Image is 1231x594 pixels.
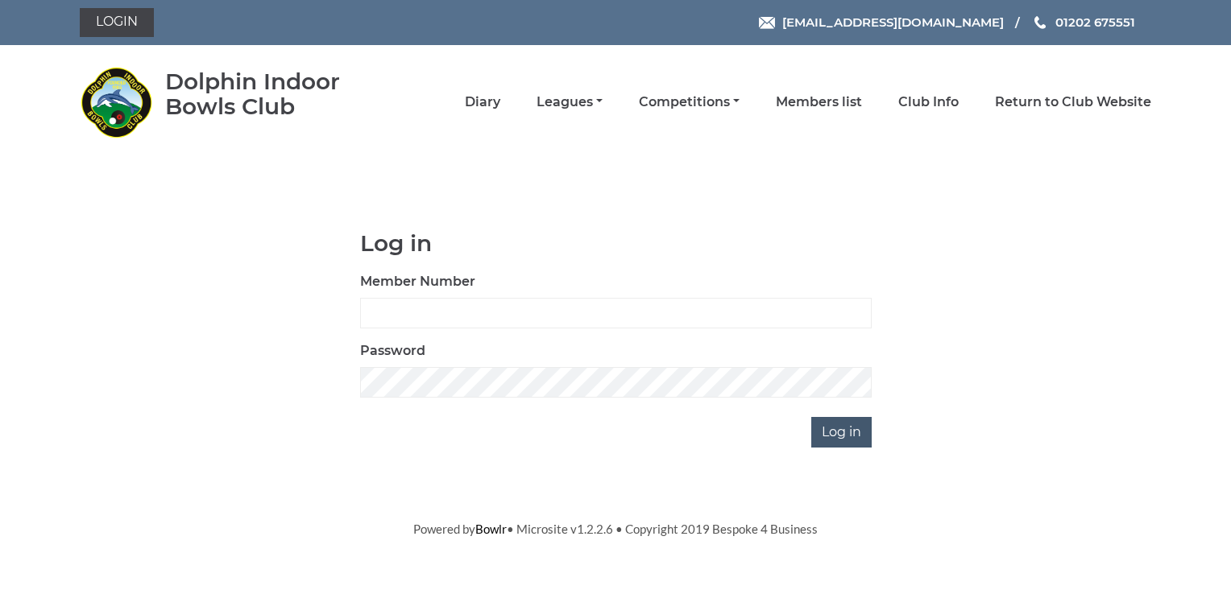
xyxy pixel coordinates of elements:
span: [EMAIL_ADDRESS][DOMAIN_NAME] [782,14,1004,30]
a: Diary [465,93,500,111]
div: Dolphin Indoor Bowls Club [165,69,387,119]
a: Competitions [639,93,740,111]
a: Leagues [537,93,603,111]
a: Members list [776,93,862,111]
img: Phone us [1034,16,1046,29]
img: Email [759,17,775,29]
a: Login [80,8,154,37]
a: Return to Club Website [995,93,1151,111]
span: Powered by • Microsite v1.2.2.6 • Copyright 2019 Bespoke 4 Business [413,522,818,536]
label: Password [360,341,425,361]
img: Dolphin Indoor Bowls Club [80,66,152,138]
a: Email [EMAIL_ADDRESS][DOMAIN_NAME] [759,13,1004,31]
span: 01202 675551 [1055,14,1135,30]
a: Club Info [898,93,959,111]
input: Log in [811,417,872,448]
h1: Log in [360,231,872,256]
a: Bowlr [475,522,507,536]
a: Phone us 01202 675551 [1032,13,1135,31]
label: Member Number [360,272,475,291]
